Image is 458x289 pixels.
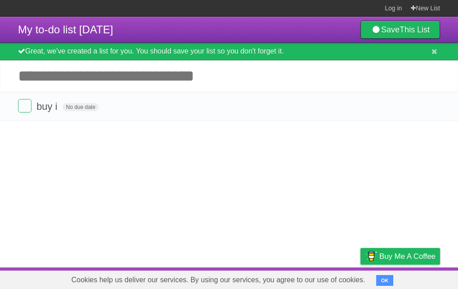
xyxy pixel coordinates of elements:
span: Cookies help us deliver our services. By using our services, you agree to our use of cookies. [62,271,374,289]
a: Terms [318,270,338,287]
a: About [241,270,260,287]
a: SaveThis List [360,21,440,39]
a: Suggest a feature [383,270,440,287]
a: Buy me a coffee [360,248,440,265]
span: My to-do list [DATE] [18,23,113,36]
a: Developers [271,270,307,287]
span: No due date [62,103,99,111]
label: Done [18,99,31,113]
span: buy i [36,101,59,112]
img: Buy me a coffee [365,248,377,264]
span: Buy me a coffee [379,248,436,264]
b: This List [400,25,430,34]
a: Privacy [349,270,372,287]
button: OK [376,275,394,286]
